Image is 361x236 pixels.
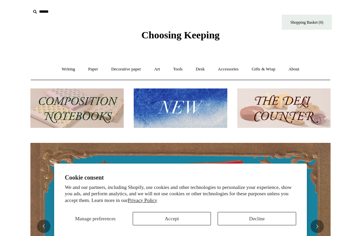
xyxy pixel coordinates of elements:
img: New.jpg__PID:f73bdf93-380a-4a35-bcfe-7823039498e1 [134,88,227,128]
h2: Cookie consent [65,174,296,181]
button: Decline [218,212,296,225]
a: Tools [167,60,189,78]
a: Desk [190,60,211,78]
a: Shopping Basket (0) [282,15,332,30]
a: Gifts & Wrap [246,60,281,78]
span: Choosing Keeping [141,29,220,40]
a: Accessories [212,60,245,78]
img: The Deli Counter [237,88,331,128]
button: Manage preferences [65,212,126,225]
a: About [282,60,306,78]
p: We and our partners, including Shopify, use cookies and other technologies to personalize your ex... [65,184,296,204]
button: Accept [133,212,211,225]
a: Decorative paper [105,60,147,78]
a: Art [148,60,166,78]
button: Next [311,220,324,233]
a: Privacy Policy [128,198,157,203]
a: Paper [82,60,104,78]
a: Writing [56,60,81,78]
a: Choosing Keeping [141,35,220,39]
span: Manage preferences [75,216,116,221]
button: Previous [37,220,50,233]
img: 202302 Composition ledgers.jpg__PID:69722ee6-fa44-49dd-a067-31375e5d54ec [30,88,124,128]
